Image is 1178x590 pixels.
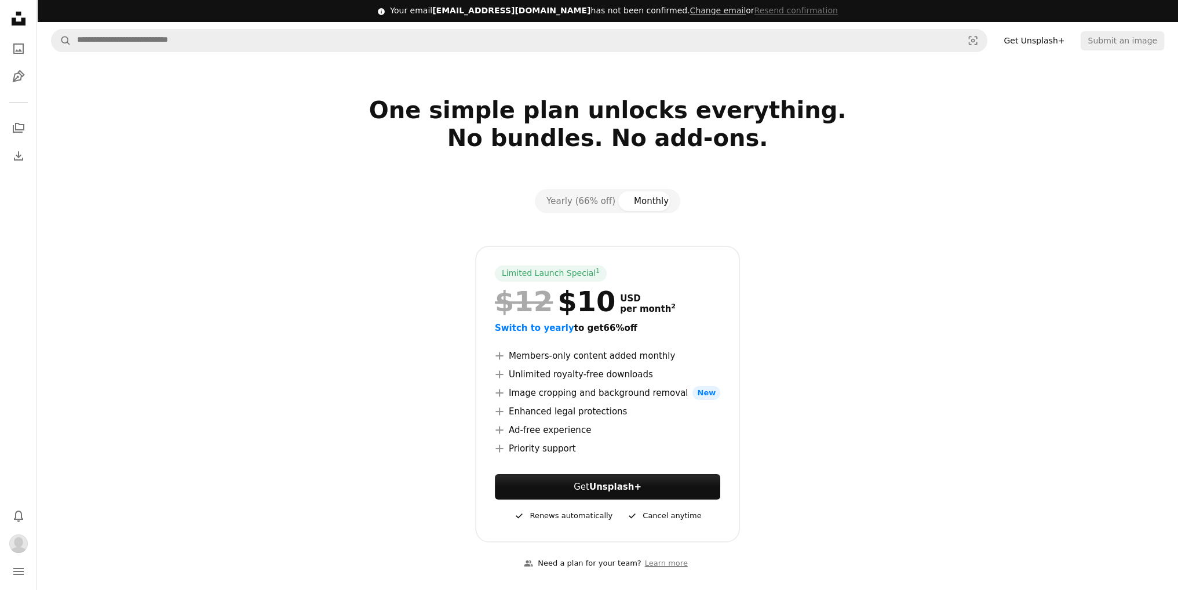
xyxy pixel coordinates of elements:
[524,558,641,570] div: Need a plan for your team?
[537,191,625,211] button: Yearly (66% off)
[620,304,676,314] span: per month
[495,474,720,500] a: GetUnsplash+
[7,560,30,583] button: Menu
[495,286,553,316] span: $12
[7,37,30,60] a: Photos
[997,31,1071,50] a: Get Unsplash+
[7,7,30,32] a: Home — Unsplash
[626,509,701,523] div: Cancel anytime
[7,504,30,527] button: Notifications
[432,6,590,15] span: [EMAIL_ADDRESS][DOMAIN_NAME]
[495,442,720,456] li: Priority support
[1081,31,1164,50] button: Submit an image
[671,303,676,310] sup: 2
[7,116,30,140] a: Collections
[495,286,615,316] div: $10
[692,386,720,400] span: New
[495,321,637,335] button: Switch to yearlyto get66%off
[690,6,837,15] span: or
[593,268,602,279] a: 1
[390,5,838,17] div: Your email has not been confirmed.
[51,29,987,52] form: Find visuals sitewide
[495,323,574,333] span: Switch to yearly
[625,191,678,211] button: Monthly
[7,532,30,555] button: Profile
[495,386,720,400] li: Image cropping and background removal
[669,304,678,314] a: 2
[495,349,720,363] li: Members-only content added monthly
[754,5,837,17] button: Resend confirmation
[513,509,612,523] div: Renews automatically
[495,367,720,381] li: Unlimited royalty-free downloads
[596,267,600,274] sup: 1
[641,554,691,573] a: Learn more
[235,96,981,180] h2: One simple plan unlocks everything. No bundles. No add-ons.
[7,144,30,167] a: Download History
[7,65,30,88] a: Illustrations
[9,534,28,553] img: Avatar of user sundarban ecotrip
[589,482,641,492] strong: Unsplash+
[620,293,676,304] span: USD
[495,265,607,282] div: Limited Launch Special
[495,405,720,418] li: Enhanced legal protections
[52,30,71,52] button: Search Unsplash
[959,30,987,52] button: Visual search
[690,6,746,15] a: Change email
[495,423,720,437] li: Ad-free experience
